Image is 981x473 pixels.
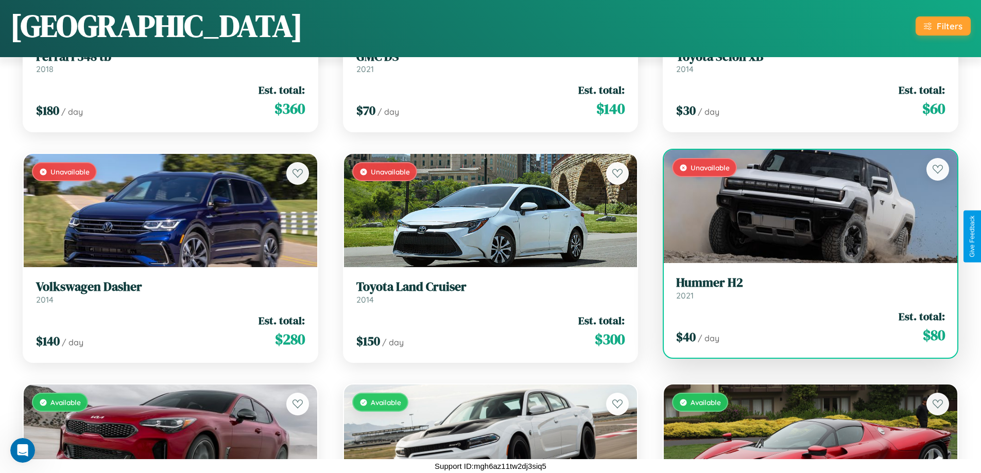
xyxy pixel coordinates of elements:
[899,82,945,97] span: Est. total:
[62,337,83,347] span: / day
[275,329,305,349] span: $ 280
[578,82,625,97] span: Est. total:
[937,21,962,31] div: Filters
[356,332,380,349] span: $ 150
[356,279,625,294] h3: Toyota Land Cruiser
[356,64,374,74] span: 2021
[274,98,305,119] span: $ 360
[356,279,625,305] a: Toyota Land Cruiser2014
[691,163,730,172] span: Unavailable
[676,328,696,345] span: $ 40
[899,309,945,324] span: Est. total:
[595,329,625,349] span: $ 300
[922,98,945,119] span: $ 60
[916,16,971,36] button: Filters
[259,313,305,328] span: Est. total:
[435,459,546,473] p: Support ID: mgh6az11tw2dj3siq5
[36,49,305,75] a: Ferrari 348 tb2018
[50,167,90,176] span: Unavailable
[691,398,721,407] span: Available
[923,325,945,345] span: $ 80
[36,102,59,119] span: $ 180
[578,313,625,328] span: Est. total:
[382,337,404,347] span: / day
[676,64,694,74] span: 2014
[50,398,81,407] span: Available
[371,167,410,176] span: Unavailable
[36,64,54,74] span: 2018
[259,82,305,97] span: Est. total:
[36,279,305,294] h3: Volkswagen Dasher
[10,438,35,463] iframe: Intercom live chat
[356,49,625,75] a: GMC DS2021
[676,290,694,301] span: 2021
[36,294,54,305] span: 2014
[36,279,305,305] a: Volkswagen Dasher2014
[698,333,719,343] span: / day
[676,49,945,75] a: Toyota Scion xB2014
[676,275,945,301] a: Hummer H22021
[356,102,375,119] span: $ 70
[371,398,401,407] span: Available
[676,102,696,119] span: $ 30
[596,98,625,119] span: $ 140
[356,294,374,305] span: 2014
[698,107,719,117] span: / day
[377,107,399,117] span: / day
[10,5,303,47] h1: [GEOGRAPHIC_DATA]
[676,275,945,290] h3: Hummer H2
[61,107,83,117] span: / day
[36,332,60,349] span: $ 140
[969,216,976,257] div: Give Feedback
